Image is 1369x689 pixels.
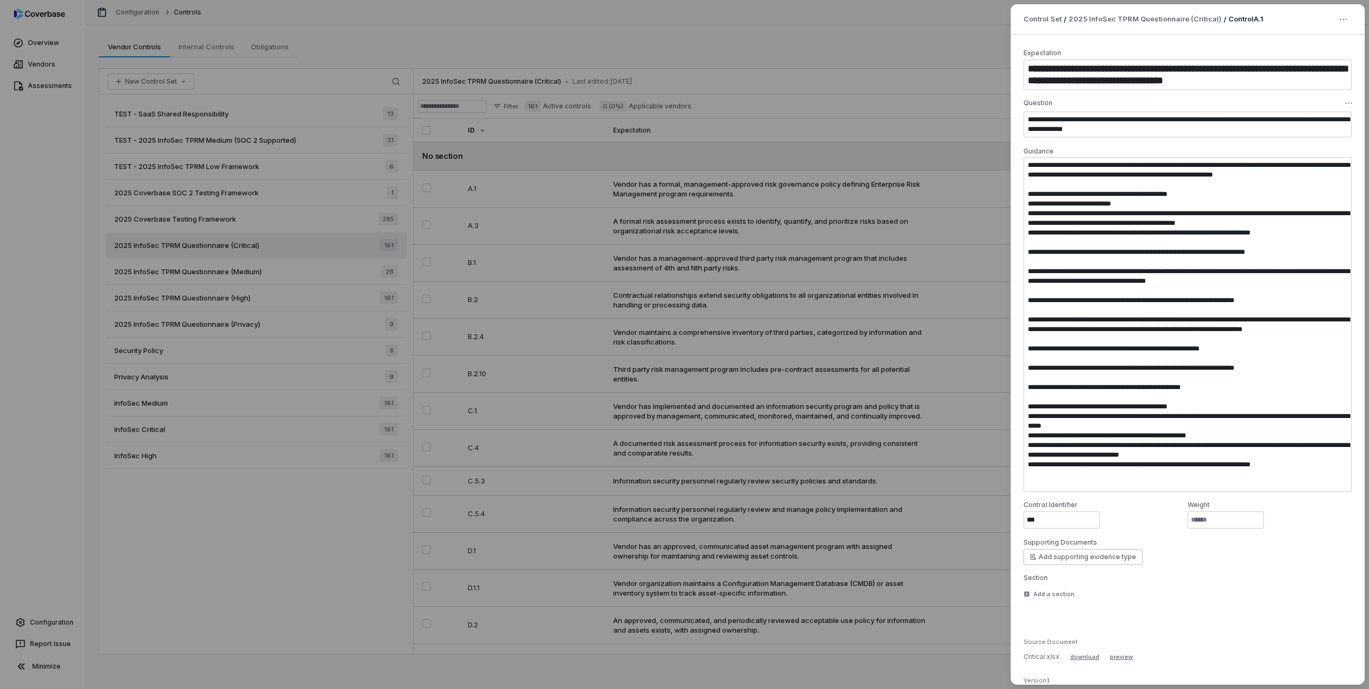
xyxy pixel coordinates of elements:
div: Add a section [1024,590,1074,598]
button: preview [1110,650,1133,663]
button: Question actions [1342,97,1355,109]
label: Guidance [1024,147,1054,155]
label: Question [1024,99,1052,107]
label: Expectation [1024,49,1061,57]
button: Add a section [1020,584,1078,604]
button: download [1066,650,1103,663]
span: Control Set [1024,14,1062,25]
label: Section [1024,574,1352,582]
button: Add supporting evidence type [1024,549,1143,565]
label: Supporting Documents [1024,538,1097,547]
p: / [1064,14,1066,24]
a: 2025 InfoSec TPRM Questionnaire (Critical) [1069,14,1221,25]
p: / [1224,14,1226,24]
label: Weight [1188,501,1352,509]
label: Control Identifier [1024,501,1188,509]
p: Critical.xlsx [1024,653,1059,661]
span: Version 1 [1024,677,1050,684]
div: Source Document [1024,638,1352,646]
span: Control A.1 [1228,14,1263,23]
